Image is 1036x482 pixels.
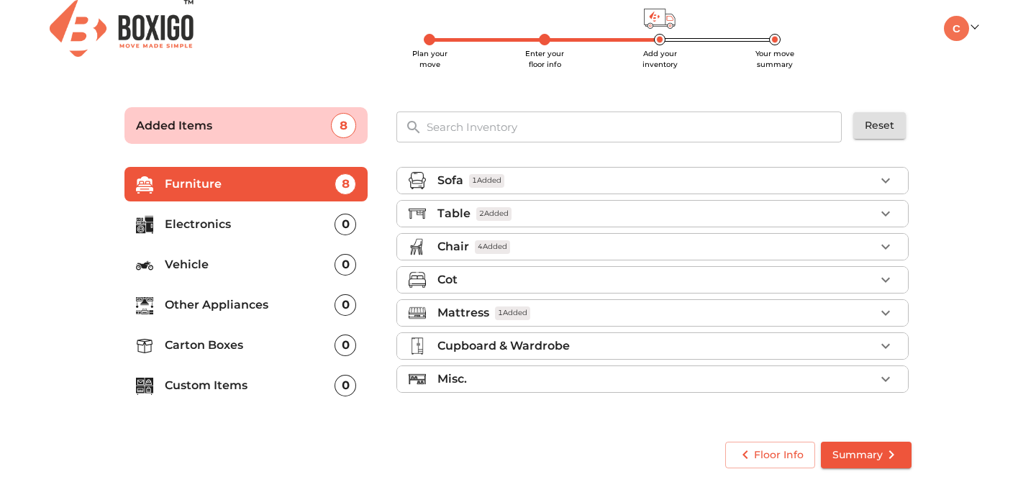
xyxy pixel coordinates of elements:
img: misc [409,370,426,388]
div: 8 [335,173,356,195]
p: Furniture [165,176,335,193]
p: Chair [437,238,469,255]
img: mattress [409,304,426,322]
button: Summary [821,442,912,468]
p: Vehicle [165,256,335,273]
p: Sofa [437,172,463,189]
img: cupboard_wardrobe [409,337,426,355]
p: Carton Boxes [165,337,335,354]
p: Misc. [437,370,467,388]
img: cot [409,271,426,288]
span: 1 Added [469,174,504,188]
span: Summary [832,446,900,464]
p: Mattress [437,304,489,322]
div: 0 [335,335,356,356]
span: 4 Added [475,240,510,254]
button: Floor Info [725,442,815,468]
p: Table [437,205,471,222]
div: 0 [335,375,356,396]
span: Plan your move [412,49,447,69]
div: 8 [331,113,356,138]
span: Your move summary [755,49,794,69]
span: Enter your floor info [525,49,564,69]
div: 0 [335,254,356,276]
input: Search Inventory [418,112,852,142]
img: chair [409,238,426,255]
p: Cot [437,271,458,288]
p: Other Appliances [165,296,335,314]
span: Floor Info [737,446,804,464]
div: 0 [335,214,356,235]
span: 2 Added [476,207,512,221]
img: sofa [409,172,426,189]
p: Custom Items [165,377,335,394]
p: Added Items [136,117,331,135]
p: Cupboard & Wardrobe [437,337,570,355]
span: Reset [865,117,894,135]
span: 1 Added [495,306,530,320]
p: Electronics [165,216,335,233]
img: table [409,205,426,222]
div: 0 [335,294,356,316]
button: Reset [853,112,906,139]
span: Add your inventory [642,49,678,69]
